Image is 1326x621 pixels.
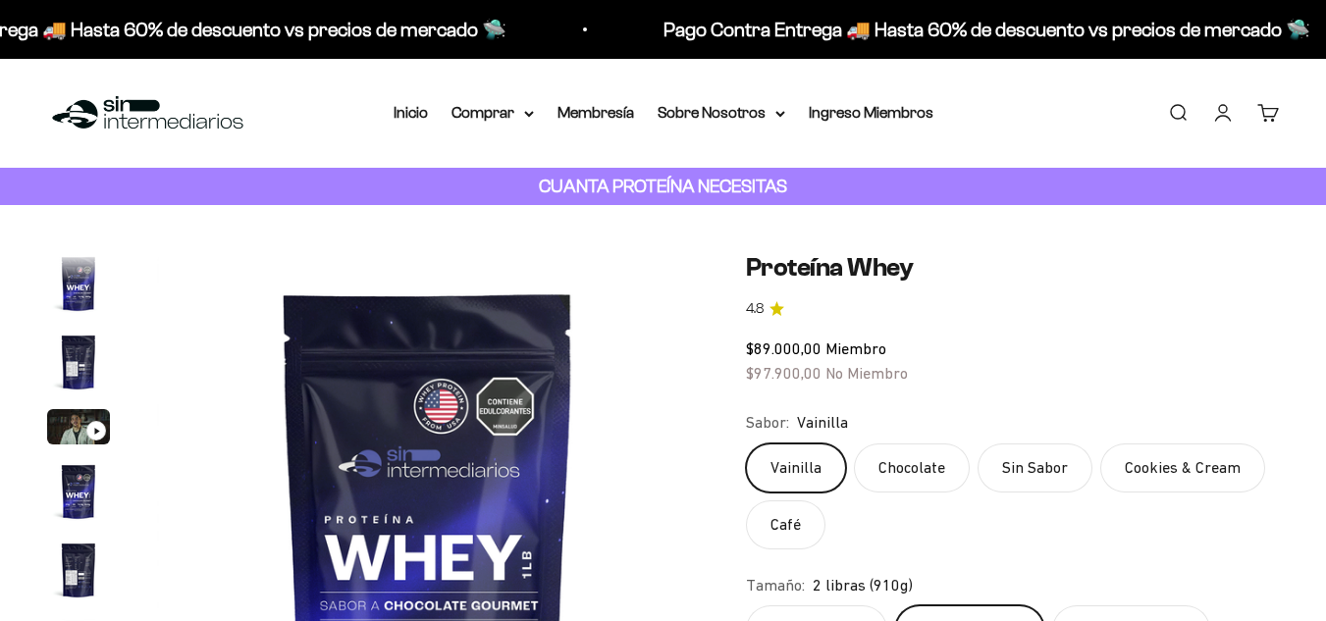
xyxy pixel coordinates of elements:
[47,252,110,315] img: Proteína Whey
[451,100,534,126] summary: Comprar
[746,298,764,320] span: 4.8
[746,410,789,436] legend: Sabor:
[47,539,110,607] button: Ir al artículo 5
[825,339,886,357] span: Miembro
[47,252,110,321] button: Ir al artículo 1
[47,409,110,450] button: Ir al artículo 3
[658,100,785,126] summary: Sobre Nosotros
[746,298,1279,320] a: 4.84.8 de 5.0 estrellas
[557,104,634,121] a: Membresía
[394,104,428,121] a: Inicio
[47,539,110,601] img: Proteína Whey
[661,14,1307,45] p: Pago Contra Entrega 🚚 Hasta 60% de descuento vs precios de mercado 🛸
[809,104,933,121] a: Ingreso Miembros
[746,252,1279,283] h1: Proteína Whey
[47,331,110,393] img: Proteína Whey
[47,460,110,529] button: Ir al artículo 4
[746,364,822,382] span: $97.900,00
[539,176,787,196] strong: CUANTA PROTEÍNA NECESITAS
[746,339,822,357] span: $89.000,00
[797,410,848,436] span: Vainilla
[47,331,110,399] button: Ir al artículo 2
[813,573,913,598] span: 2 libras (910g)
[47,460,110,523] img: Proteína Whey
[746,573,805,598] legend: Tamaño:
[825,364,908,382] span: No Miembro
